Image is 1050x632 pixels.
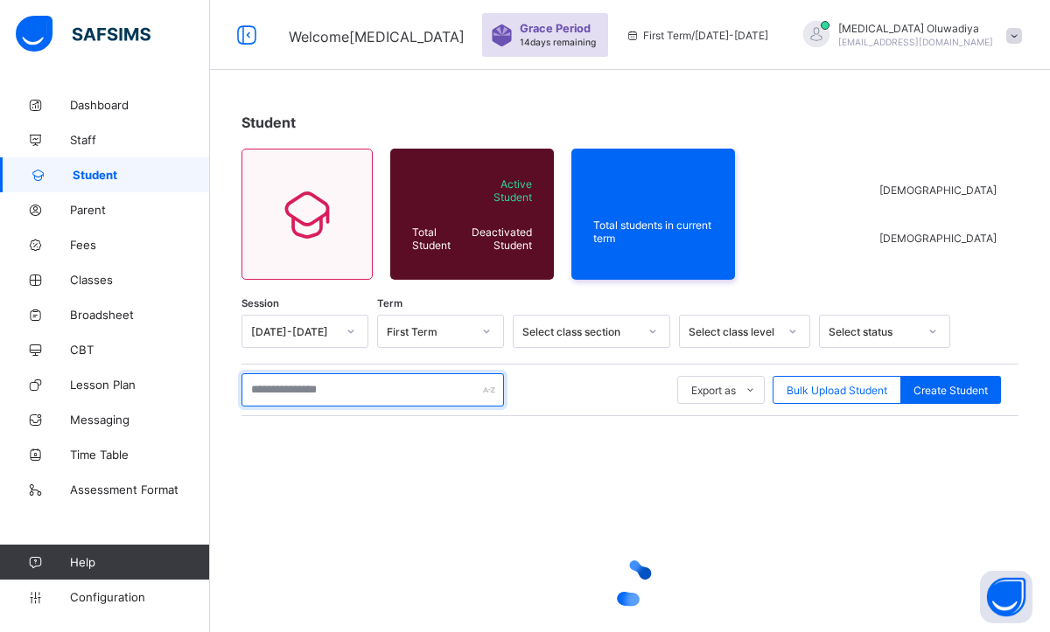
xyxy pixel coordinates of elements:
button: Open asap [980,571,1032,623]
span: Student [241,114,296,131]
div: First Term [387,325,472,338]
div: Select status [829,325,918,338]
span: Dashboard [70,98,210,112]
span: [DEMOGRAPHIC_DATA] [879,184,997,197]
span: Deactivated Student [467,226,532,252]
span: [MEDICAL_DATA] Oluwadiya [838,22,993,35]
span: Broadsheet [70,308,210,322]
span: Grace Period [520,22,591,35]
span: Assessment Format [70,483,210,497]
span: Messaging [70,413,210,427]
span: Staff [70,133,210,147]
span: Configuration [70,590,209,604]
span: Help [70,555,209,569]
span: session/term information [626,29,768,42]
img: sticker-purple.71386a28dfed39d6af7621340158ba97.svg [491,24,513,46]
span: Classes [70,273,210,287]
span: Create Student [913,384,988,397]
span: Lesson Plan [70,378,210,392]
span: Student [73,168,210,182]
span: Term [377,297,402,309]
span: Welcome [MEDICAL_DATA] [289,28,465,45]
span: [EMAIL_ADDRESS][DOMAIN_NAME] [838,37,993,47]
div: [DATE]-[DATE] [251,325,336,338]
div: Select class level [689,325,778,338]
span: [DEMOGRAPHIC_DATA] [879,232,997,245]
div: TobiOluwadiya [786,21,1031,50]
span: 14 days remaining [520,37,596,47]
span: Fees [70,238,210,252]
span: Parent [70,203,210,217]
span: CBT [70,343,210,357]
div: Select class section [522,325,638,338]
span: Bulk Upload Student [787,384,887,397]
span: Time Table [70,448,210,462]
div: Total Student [408,221,463,256]
span: Session [241,297,279,309]
span: Active Student [467,177,532,204]
img: safsims [16,16,150,52]
span: Export as [691,384,736,397]
span: Total students in current term [593,219,713,245]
